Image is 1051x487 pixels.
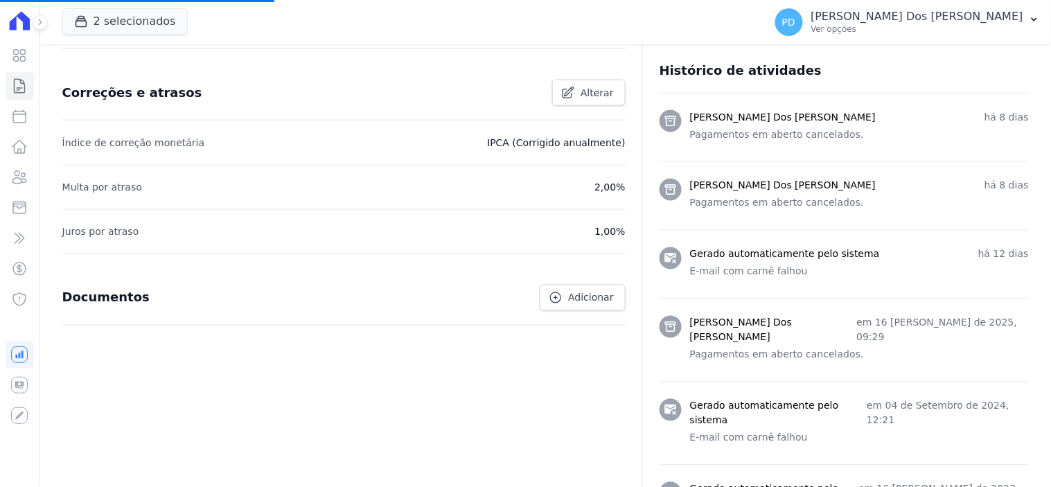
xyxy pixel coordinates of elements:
[782,17,795,27] span: PD
[857,316,1029,345] p: em 16 [PERSON_NAME] de 2025, 09:29
[690,265,1029,279] p: E-mail com carnê falhou
[978,247,1029,262] p: há 12 dias
[568,291,613,305] span: Adicionar
[62,8,188,35] button: 2 selecionados
[62,134,205,151] p: Índice de correção monetária
[487,134,626,151] p: IPCA (Corrigido anualmente)
[62,85,202,101] h3: Correções e atrasos
[690,179,876,193] h3: [PERSON_NAME] Dos [PERSON_NAME]
[984,179,1029,193] p: há 8 dias
[62,224,139,240] p: Juros por atraso
[867,399,1029,428] p: em 04 de Setembro de 2024, 12:21
[690,316,857,345] h3: [PERSON_NAME] Dos [PERSON_NAME]
[660,62,822,79] h3: Histórico de atividades
[690,196,1029,211] p: Pagamentos em aberto cancelados.
[690,110,876,125] h3: [PERSON_NAME] Dos [PERSON_NAME]
[811,10,1023,24] p: [PERSON_NAME] Dos [PERSON_NAME]
[690,399,867,428] h3: Gerado automaticamente pelo sistema
[764,3,1051,42] button: PD [PERSON_NAME] Dos [PERSON_NAME] Ver opções
[581,86,614,100] span: Alterar
[984,110,1029,125] p: há 8 dias
[690,431,1029,445] p: E-mail com carnê falhou
[552,80,626,106] a: Alterar
[594,224,625,240] p: 1,00%
[62,179,142,196] p: Multa por atraso
[594,179,625,196] p: 2,00%
[811,24,1023,35] p: Ver opções
[690,348,1029,362] p: Pagamentos em aberto cancelados.
[690,247,880,262] h3: Gerado automaticamente pelo sistema
[690,127,1029,142] p: Pagamentos em aberto cancelados.
[62,290,150,306] h3: Documentos
[540,285,625,311] a: Adicionar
